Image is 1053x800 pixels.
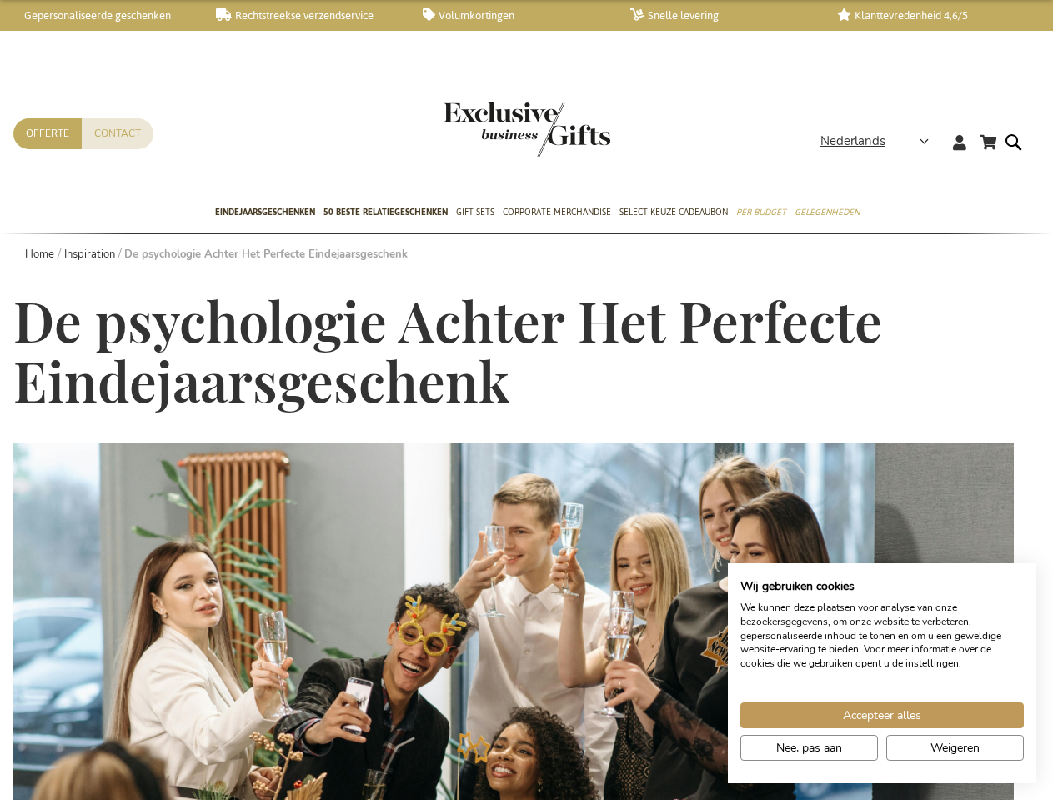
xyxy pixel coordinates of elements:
a: store logo [444,102,527,157]
span: Gift Sets [456,203,494,221]
span: Accepteer alles [843,707,921,724]
button: Pas cookie voorkeuren aan [740,735,878,761]
a: Inspiration [64,247,115,262]
span: 50 beste relatiegeschenken [323,203,448,221]
span: De psychologie Achter Het Perfecte Eindejaarsgeschenk [13,284,882,416]
button: Alle cookies weigeren [886,735,1024,761]
span: Nederlands [820,132,885,151]
span: Corporate Merchandise [503,203,611,221]
span: Weigeren [930,739,980,757]
p: We kunnen deze plaatsen voor analyse van onze bezoekersgegevens, om onze website te verbeteren, g... [740,601,1024,671]
a: Offerte [13,118,82,149]
span: Select Keuze Cadeaubon [619,203,728,221]
span: Per Budget [736,203,786,221]
span: Eindejaarsgeschenken [215,203,315,221]
a: Home [25,247,54,262]
h2: Wij gebruiken cookies [740,579,1024,594]
span: Gelegenheden [795,203,860,221]
span: Nee, pas aan [776,739,842,757]
a: Contact [82,118,153,149]
button: Accepteer alle cookies [740,702,1024,728]
div: Nederlands [820,132,940,151]
img: Exclusive Business gifts logo [444,102,610,157]
strong: De psychologie Achter Het Perfecte Eindejaarsgeschenk [124,247,408,262]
